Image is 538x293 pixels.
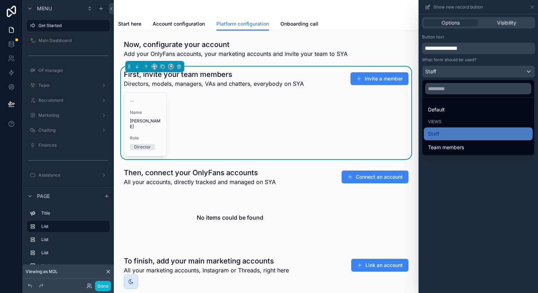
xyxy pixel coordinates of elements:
div: Director [134,144,151,150]
a: Platform configuration [216,17,269,31]
span: Menu [37,5,52,12]
button: Invite a member [350,72,408,85]
span: Start here [118,20,141,27]
label: OF manager [38,68,108,73]
a: Recruitment [27,95,110,106]
a: Finances [27,140,110,151]
label: Main Dashboard [38,38,108,43]
label: Marketing [38,113,98,118]
label: Notice [41,263,107,269]
a: OF manager [27,65,110,76]
label: Chatting [38,127,98,133]
a: Onboarding call [280,17,318,32]
label: List [41,250,107,256]
label: Title [41,210,107,216]
span: Onboarding call [280,20,318,27]
a: Team [27,80,110,91]
a: Main Dashboard [27,35,110,46]
span: Directors, models, managers, VAs and chatters, everybody on SYA [124,79,304,88]
span: Account configuration [153,20,205,27]
a: Account configuration [153,17,205,32]
button: Done [95,281,111,291]
a: Assistance [27,169,110,181]
span: Viewing as M2L [26,269,58,274]
span: -- [130,98,134,104]
label: Recruitment [38,98,98,103]
a: Marketing [27,110,110,121]
label: List [41,224,104,229]
span: Name [130,110,160,115]
div: scrollable content [23,204,114,279]
a: Get Started [27,20,110,31]
span: Page [37,193,50,200]
label: Finances [38,142,108,148]
label: Team [38,83,98,88]
label: Assistance [38,172,98,178]
span: Role [130,135,160,141]
label: Get Started [38,23,105,28]
label: List [41,237,107,242]
a: Leaderboard [27,184,110,196]
h1: First, invite your team members [124,69,304,79]
a: Start here [118,17,141,32]
a: Chatting [27,125,110,136]
span: Platform configuration [216,20,269,27]
span: [PERSON_NAME] [130,118,160,130]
